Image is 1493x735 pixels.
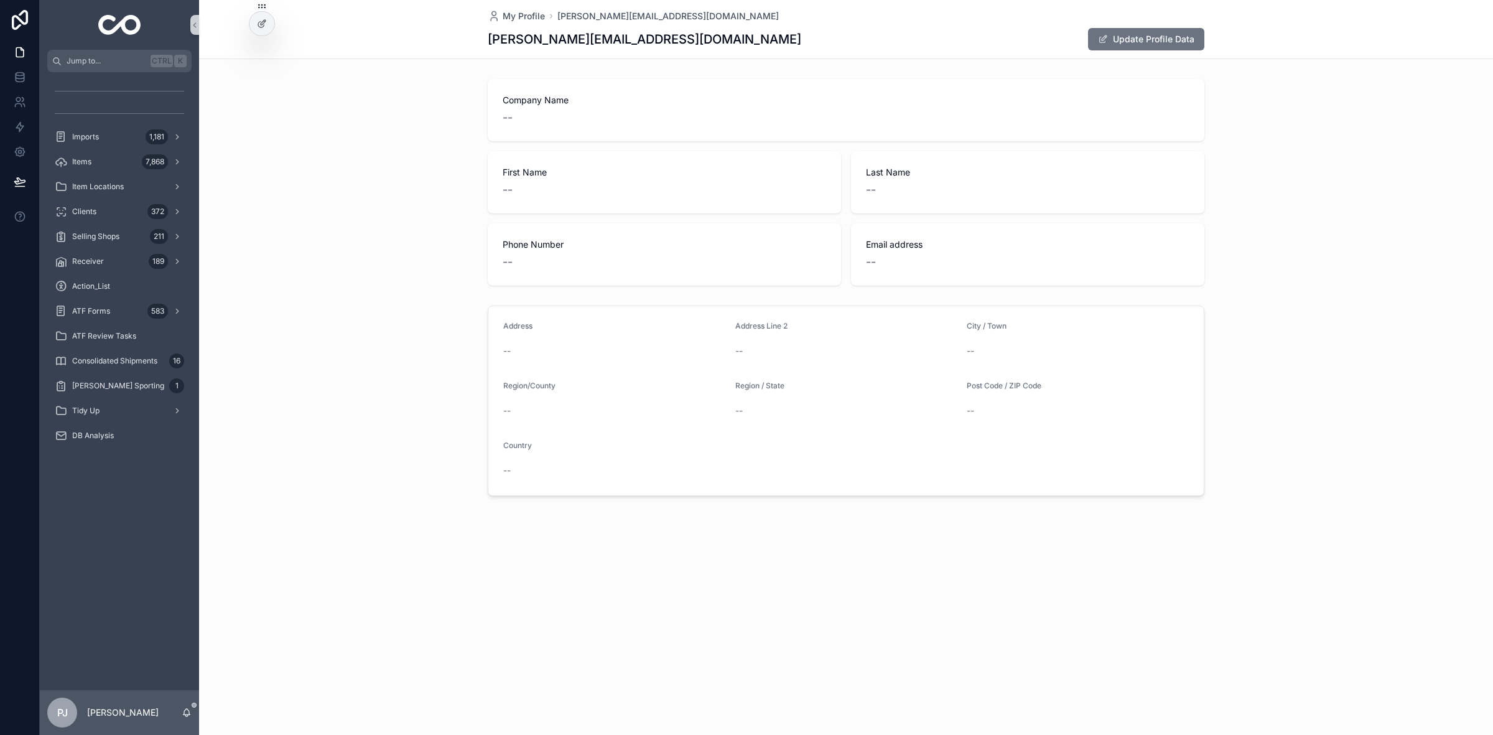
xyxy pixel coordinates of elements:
div: 372 [147,204,168,219]
span: -- [866,253,876,271]
span: Address [503,321,533,330]
span: Tidy Up [72,406,100,416]
a: DB Analysis [47,424,192,447]
div: 16 [169,353,184,368]
span: ATF Review Tasks [72,331,136,341]
h1: [PERSON_NAME][EMAIL_ADDRESS][DOMAIN_NAME] [488,30,801,48]
span: Item Locations [72,182,124,192]
span: Region / State [735,381,784,390]
a: Consolidated Shipments16 [47,350,192,372]
a: Items7,868 [47,151,192,173]
span: Clients [72,207,96,217]
span: Last Name [866,166,1189,179]
span: -- [866,181,876,199]
span: -- [967,345,974,357]
a: My Profile [488,10,545,22]
a: ATF Review Tasks [47,325,192,347]
span: -- [735,405,743,417]
span: -- [503,405,511,417]
span: -- [967,405,974,417]
div: 1 [169,378,184,393]
span: PJ [57,705,68,720]
span: DB Analysis [72,431,114,441]
a: [PERSON_NAME][EMAIL_ADDRESS][DOMAIN_NAME] [557,10,779,22]
span: Email address [866,238,1189,251]
div: 189 [149,254,168,269]
span: My Profile [503,10,545,22]
img: App logo [98,15,141,35]
span: Post Code / ZIP Code [967,381,1041,390]
div: 1,181 [146,129,168,144]
span: ATF Forms [72,306,110,316]
a: Tidy Up [47,400,192,422]
button: Update Profile Data [1088,28,1204,50]
span: Selling Shops [72,232,119,241]
span: Imports [72,132,99,142]
span: Region/County [503,381,556,390]
span: -- [503,181,513,199]
a: Selling Shops211 [47,225,192,248]
span: -- [735,345,743,357]
span: Phone Number [503,238,826,251]
span: Items [72,157,91,167]
span: -- [503,253,513,271]
span: Consolidated Shipments [72,356,157,366]
a: Item Locations [47,176,192,198]
span: Receiver [72,256,104,266]
button: Jump to...CtrlK [47,50,192,72]
a: Clients372 [47,200,192,223]
span: Ctrl [151,55,173,67]
span: -- [503,345,511,357]
span: -- [503,109,513,126]
span: First Name [503,166,826,179]
span: Action_List [72,281,110,291]
span: Company Name [503,94,1189,106]
div: 583 [147,304,168,319]
span: [PERSON_NAME] Sporting [72,381,164,391]
a: Action_List [47,275,192,297]
div: 211 [150,229,168,244]
a: Receiver189 [47,250,192,273]
div: scrollable content [40,72,199,463]
p: [PERSON_NAME] [87,706,159,719]
span: City / Town [967,321,1007,330]
a: [PERSON_NAME] Sporting1 [47,375,192,397]
span: Address Line 2 [735,321,788,330]
div: 7,868 [142,154,168,169]
span: Country [503,441,532,450]
span: Jump to... [67,56,146,66]
span: K [175,56,185,66]
a: ATF Forms583 [47,300,192,322]
a: Imports1,181 [47,126,192,148]
span: -- [503,464,511,477]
